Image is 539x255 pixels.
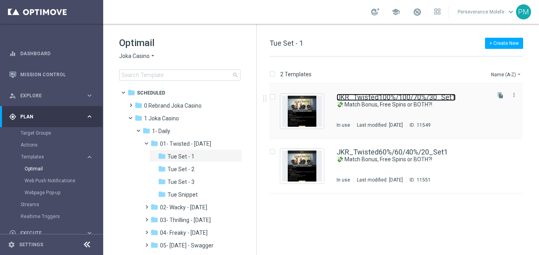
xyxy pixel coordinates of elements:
i: gps_fixed [9,113,16,120]
div: Templates [21,155,86,159]
div: Webpage Pop-up [25,187,102,199]
div: Realtime Triggers [21,211,102,222]
img: 11551.jpeg [282,151,322,182]
span: 0 Rebrand Joka Casino [144,102,202,109]
div: In use [337,122,350,128]
button: Templates keyboard_arrow_right [21,154,94,160]
div: Explore [9,92,86,99]
div: PM [516,4,531,19]
i: keyboard_arrow_right [86,113,93,120]
i: folder [135,114,142,122]
i: file_copy [497,92,504,99]
span: 1 Joka Casino [144,115,179,122]
div: Last modified: [DATE] [354,122,406,128]
i: settings [8,241,15,248]
i: folder [150,139,158,147]
i: keyboard_arrow_right [86,92,93,99]
a: Target Groups [21,130,83,136]
button: equalizer Dashboard [9,50,94,57]
span: Tue Snippet [167,191,198,198]
i: arrow_drop_down [516,71,522,77]
span: 04- Freaky - Friday [160,229,208,236]
button: gps_fixed Plan keyboard_arrow_right [9,114,94,120]
a: Streams [21,201,83,208]
span: Tue Set - 3 [167,178,194,185]
span: Tue Set - 2 [167,166,194,173]
a: 💸 Match Bonus, Free Spins or BOTH?! [337,156,471,163]
i: folder [150,216,158,224]
a: Realtime Triggers [21,213,83,220]
span: 03- Thrilling - Thursday [160,216,211,224]
i: folder [150,228,158,236]
a: Optimail [25,166,83,172]
span: search [232,72,239,78]
i: folder [158,165,166,173]
span: keyboard_arrow_down [506,8,515,16]
a: Mission Control [20,64,93,85]
button: person_search Explore keyboard_arrow_right [9,93,94,99]
a: Web Push Notifications [25,178,83,184]
div: 11551 [417,177,431,183]
button: play_circle_outline Execute keyboard_arrow_right [9,230,94,236]
span: Templates [21,155,78,159]
span: Explore [20,93,86,98]
button: Joka Casino arrow_drop_down [119,52,156,60]
div: 11549 [417,122,431,128]
span: Plan [20,114,86,119]
img: 11549.jpeg [282,96,322,127]
div: ID: [406,177,431,183]
a: JKR_Twisted60%/60/40%/20_Set1 [337,149,448,156]
a: Perseverance Molefekeyboard_arrow_down [457,6,516,18]
button: Mission Control [9,71,94,78]
div: 💸 Match Bonus, Free Spins or BOTH?! [337,156,489,163]
div: Templates [21,151,102,199]
p: 2 Templates [280,71,312,78]
i: folder [127,89,135,97]
a: Actions [21,142,83,148]
div: Actions [21,139,102,151]
div: Web Push Notifications [25,175,102,187]
div: ID: [406,122,431,128]
button: + Create New [485,38,523,49]
a: Settings [19,242,43,247]
i: equalizer [9,50,16,57]
div: Dashboard [9,43,93,64]
div: Mission Control [9,64,93,85]
span: Tue Set - 1 [269,39,303,47]
button: Name (A-Z)arrow_drop_down [490,70,523,79]
div: Last modified: [DATE] [354,177,406,183]
i: folder [158,190,166,198]
div: 💸 Match Bonus, Free Spins or BOTH?! [337,101,489,108]
i: folder [158,178,166,185]
i: folder [142,127,150,135]
div: Optimail [25,163,102,175]
i: keyboard_arrow_right [86,229,93,237]
span: 02- Wacky - Wednesday [160,204,207,211]
button: more_vert [510,90,518,100]
div: Press SPACE to select this row. [262,84,537,139]
i: folder [150,203,158,211]
i: person_search [9,92,16,99]
input: Search Template [119,70,241,81]
i: folder [150,241,158,249]
h1: Optimail [119,37,241,49]
a: Dashboard [20,43,93,64]
a: JKR_Twisted100%/100/70%/30_Set1 [337,94,456,101]
span: Scheduled [137,89,165,97]
i: folder [135,101,142,109]
span: Joka Casino [119,52,150,60]
button: file_copy [495,90,506,100]
div: In use [337,177,350,183]
span: 05- Saturday - Swagger [160,242,214,249]
div: Execute [9,230,86,237]
span: school [391,8,400,16]
span: Execute [20,231,86,236]
div: Plan [9,113,86,120]
i: folder [158,152,166,160]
